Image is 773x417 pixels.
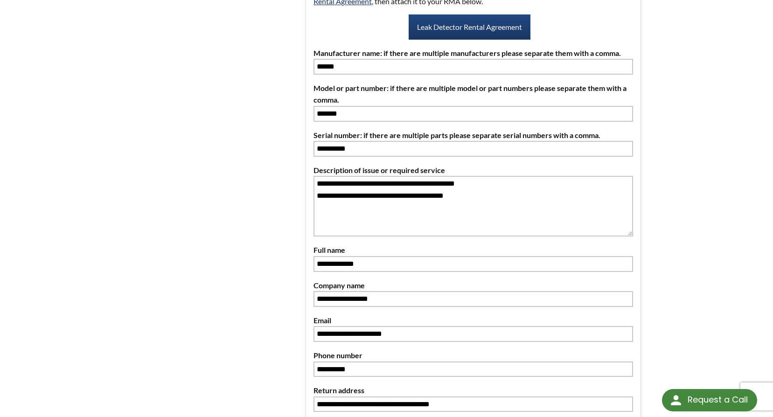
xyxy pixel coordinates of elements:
[313,349,633,361] label: Phone number
[313,164,633,176] label: Description of issue or required service
[662,389,757,411] div: Request a Call
[313,244,633,256] label: Full name
[669,393,683,408] img: round button
[313,47,633,59] label: Manufacturer name: if there are multiple manufacturers please separate them with a comma.
[313,384,633,396] label: Return address
[688,389,748,410] div: Request a Call
[313,314,633,327] label: Email
[313,129,633,141] label: Serial number: if there are multiple parts please separate serial numbers with a comma.
[409,14,530,40] a: Leak Detector Rental Agreement
[313,82,633,106] label: Model or part number: if there are multiple model or part numbers please separate them with a comma.
[313,279,633,292] label: Company name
